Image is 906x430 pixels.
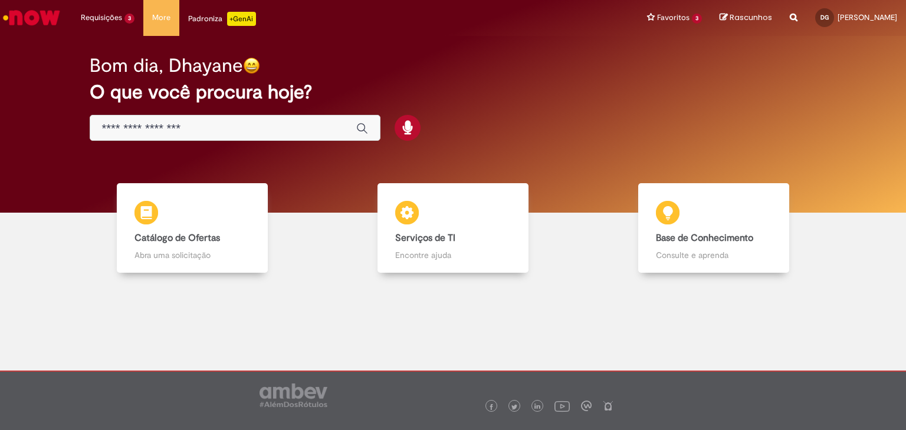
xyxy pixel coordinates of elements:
span: 3 [692,14,702,24]
span: [PERSON_NAME] [838,12,897,22]
img: ServiceNow [1,6,62,29]
img: logo_footer_twitter.png [511,404,517,410]
div: Padroniza [188,12,256,26]
p: +GenAi [227,12,256,26]
img: logo_footer_youtube.png [554,398,570,414]
h2: O que você procura hoje? [90,82,817,102]
span: Requisições [81,12,122,24]
a: Catálogo de Ofertas Abra uma solicitação [62,183,323,273]
p: Abra uma solicitação [134,249,250,261]
span: DG [820,14,829,21]
p: Consulte e aprenda [656,249,772,261]
a: Base de Conhecimento Consulte e aprenda [583,183,844,273]
img: logo_footer_naosei.png [603,401,613,411]
b: Catálogo de Ofertas [134,232,220,244]
img: logo_footer_linkedin.png [534,403,540,411]
span: 3 [124,14,134,24]
span: Rascunhos [730,12,772,23]
span: Favoritos [657,12,690,24]
img: logo_footer_ambev_rotulo_gray.png [260,383,327,407]
img: logo_footer_workplace.png [581,401,592,411]
a: Rascunhos [720,12,772,24]
b: Base de Conhecimento [656,232,753,244]
span: More [152,12,170,24]
p: Encontre ajuda [395,249,511,261]
b: Serviços de TI [395,232,455,244]
img: logo_footer_facebook.png [488,404,494,410]
h2: Bom dia, Dhayane [90,55,243,76]
a: Serviços de TI Encontre ajuda [323,183,583,273]
img: happy-face.png [243,57,260,74]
